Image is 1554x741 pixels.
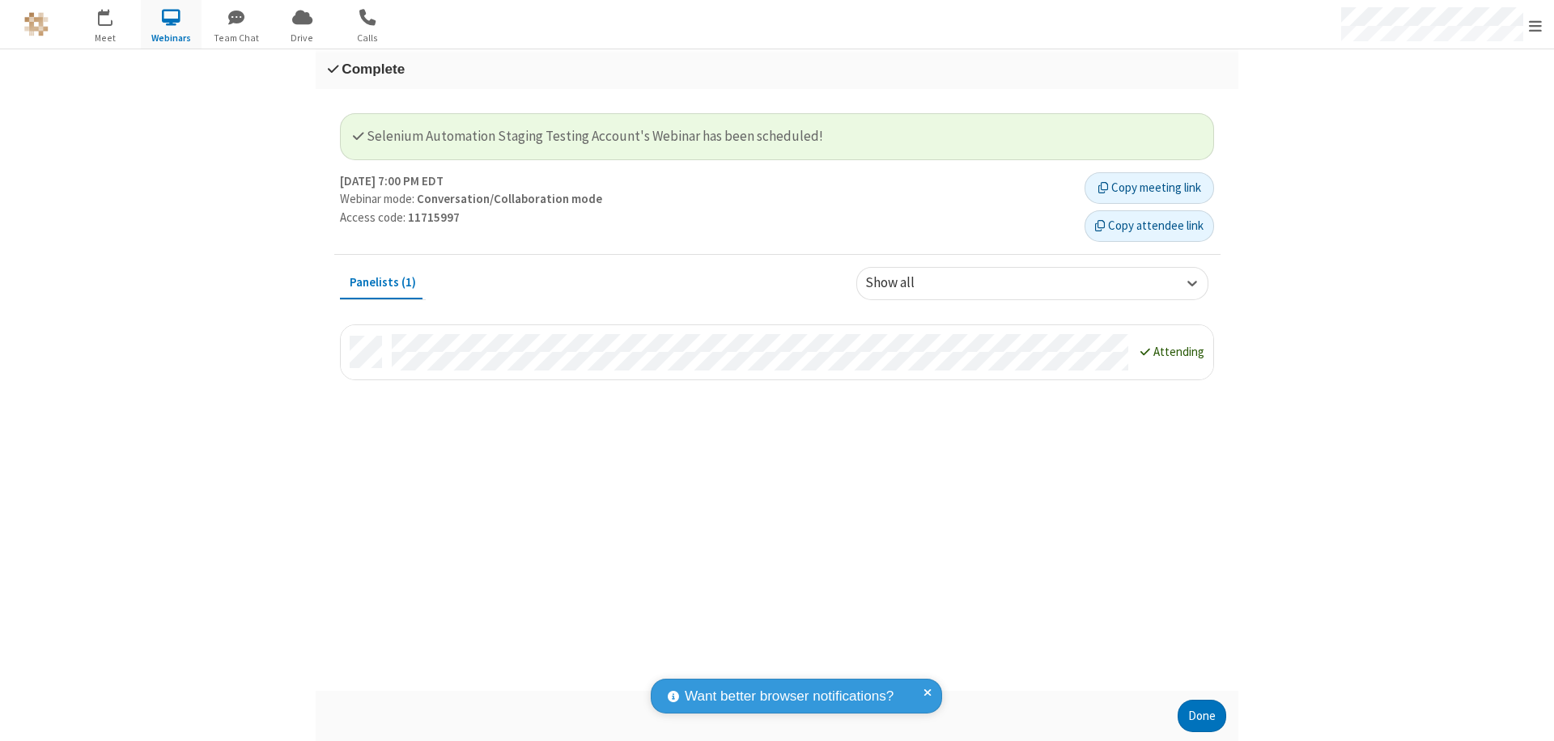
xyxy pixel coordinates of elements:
strong: Conversation/Collaboration mode [417,191,602,206]
img: QA Selenium DO NOT DELETE OR CHANGE [24,12,49,36]
strong: 11715997 [408,210,460,225]
button: Panelists (1) [340,267,426,298]
span: Attending [1153,344,1204,359]
span: Team Chat [206,31,267,45]
p: Access code: [340,209,1072,227]
span: Want better browser notifications? [685,686,894,707]
button: Copy meeting link [1085,172,1214,205]
button: Copy attendee link [1085,210,1214,243]
div: 4 [109,9,120,21]
h3: Complete [328,61,1226,77]
button: Done [1178,700,1226,732]
div: Show all [865,273,942,294]
strong: [DATE] 7:00 PM EDT [340,172,444,191]
span: Webinars [141,31,202,45]
span: Calls [338,31,398,45]
span: Meet [75,31,136,45]
span: Selenium Automation Staging Testing Account's Webinar has been scheduled! [353,127,823,145]
p: Webinar mode: [340,190,1072,209]
span: Drive [272,31,333,45]
iframe: Chat [1514,699,1542,730]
